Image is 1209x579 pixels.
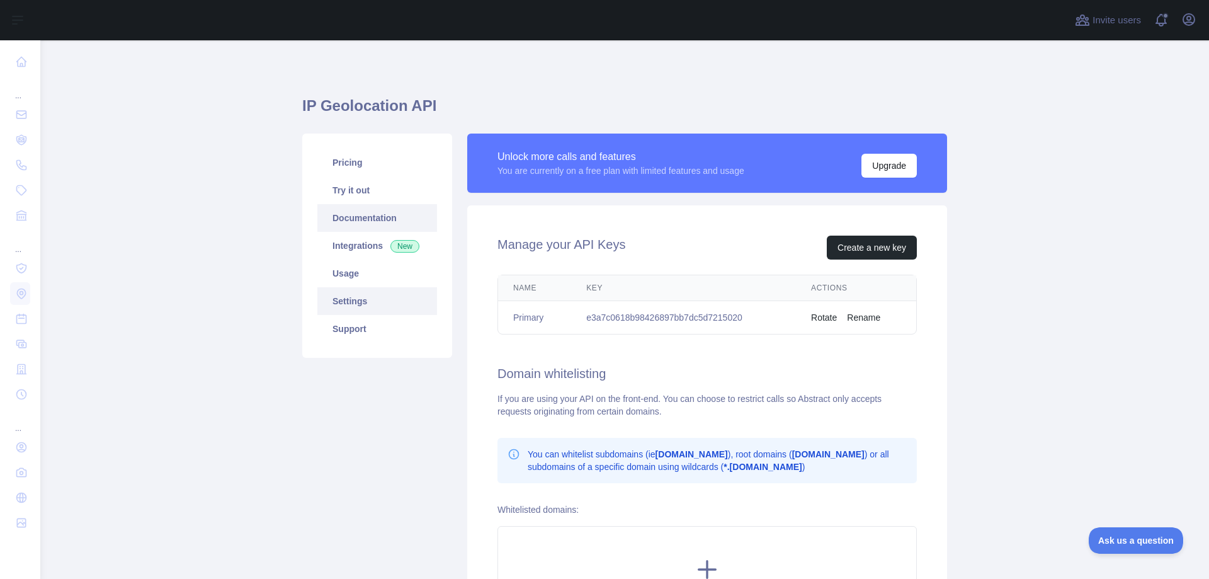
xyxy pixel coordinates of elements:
a: Integrations New [317,232,437,260]
button: Rotate [811,311,837,324]
a: Documentation [317,204,437,232]
td: Primary [498,301,571,335]
h2: Domain whitelisting [497,365,917,382]
iframe: Toggle Customer Support [1089,527,1184,554]
a: Support [317,315,437,343]
a: Try it out [317,176,437,204]
th: Actions [796,275,916,301]
span: Invite users [1093,13,1141,28]
span: New [390,240,419,253]
a: Settings [317,287,437,315]
label: Whitelisted domains: [497,505,579,515]
h1: IP Geolocation API [302,96,947,126]
div: ... [10,408,30,433]
a: Pricing [317,149,437,176]
button: Rename [847,311,880,324]
div: If you are using your API on the front-end. You can choose to restrict calls so Abstract only acc... [497,393,917,418]
a: Usage [317,260,437,287]
div: Unlock more calls and features [497,149,744,164]
b: [DOMAIN_NAME] [656,449,728,459]
th: Name [498,275,571,301]
button: Upgrade [861,154,917,178]
button: Create a new key [827,236,917,260]
b: *.[DOMAIN_NAME] [724,462,802,472]
th: Key [571,275,796,301]
div: ... [10,76,30,101]
h2: Manage your API Keys [497,236,625,260]
button: Invite users [1072,10,1144,30]
td: e3a7c0618b98426897bb7dc5d7215020 [571,301,796,335]
b: [DOMAIN_NAME] [792,449,865,459]
p: You can whitelist subdomains (ie ), root domains ( ) or all subdomains of a specific domain using... [528,448,907,473]
div: You are currently on a free plan with limited features and usage [497,164,744,177]
div: ... [10,229,30,255]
